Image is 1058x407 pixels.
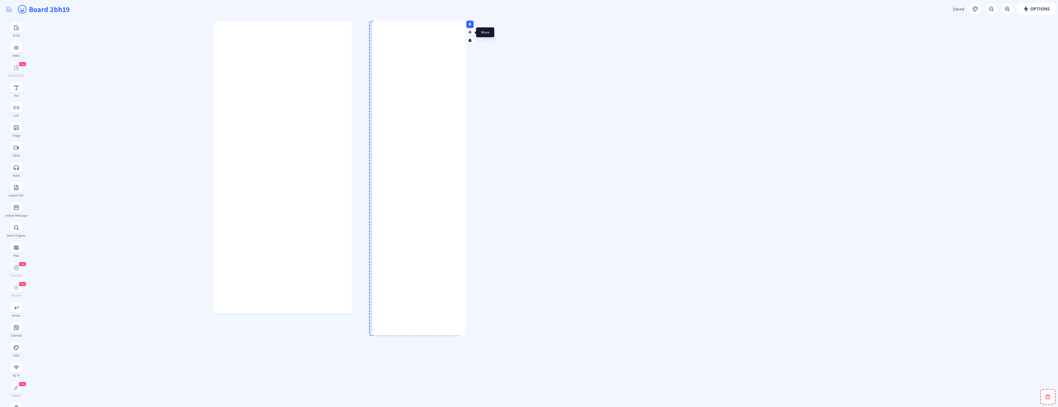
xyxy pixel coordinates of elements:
[5,134,27,137] div: Image
[74,87,108,94] span: Clear all and close
[15,367,111,374] div: Destination
[5,194,27,197] div: Embed PDF
[953,6,964,12] span: Saved
[5,54,27,57] div: Notes
[1017,3,1056,15] button: Options
[20,382,25,386] span: Pro
[5,234,27,237] div: Search Engines
[18,59,112,69] button: Clip a block
[5,94,27,97] div: Text
[5,214,27,217] div: Embed Webpage
[5,114,27,117] div: Link
[5,334,27,337] div: Calendar
[5,254,27,257] div: Map
[28,71,56,76] span: Clip a screenshot
[28,61,48,66] span: Clip a block
[18,39,112,49] button: Clip a bookmark
[28,42,56,46] span: Clip a bookmark
[18,49,112,59] button: Clip a selection (Select text first)
[20,282,25,286] span: Pro
[5,174,27,177] div: Audio
[20,62,25,66] span: Pro
[16,27,115,39] input: Untitled
[18,69,112,78] button: Clip a screenshot
[29,8,40,13] span: xTiles
[5,314,27,317] div: Arrows
[6,6,12,12] img: logo.svg
[20,262,25,266] span: Pro
[28,51,82,56] span: Clip a selection (Select text first)
[5,374,27,377] div: My IP
[5,354,27,357] div: Color
[1023,6,1050,11] span: Options
[25,375,46,382] span: Inbox Panel
[17,4,27,14] ion-icon: happy outline
[5,154,27,157] div: Video
[5,34,27,37] div: To-Do
[481,30,489,35] span: Move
